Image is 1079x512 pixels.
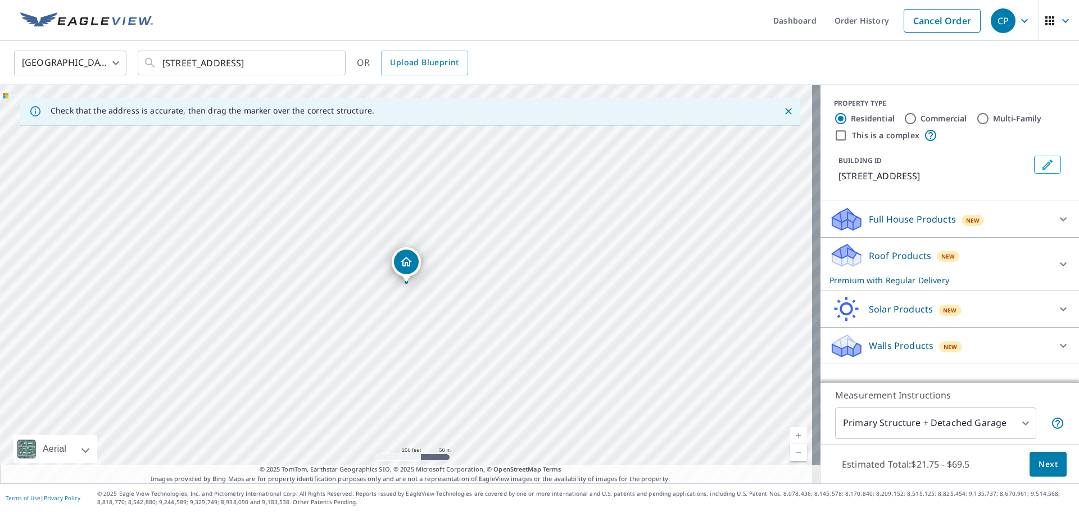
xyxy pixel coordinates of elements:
p: Full House Products [869,212,956,226]
span: Next [1039,457,1058,472]
div: Aerial [39,435,70,463]
p: © 2025 Eagle View Technologies, Inc. and Pictometry International Corp. All Rights Reserved. Repo... [97,490,1073,506]
p: Roof Products [869,249,931,262]
div: Solar ProductsNew [829,296,1070,323]
span: New [941,252,955,261]
a: Current Level 17, Zoom Out [790,444,807,461]
img: EV Logo [20,12,153,29]
a: Terms [543,465,561,473]
p: Measurement Instructions [835,388,1064,402]
div: Dropped pin, building 1, Residential property, 6 Terra Trace Way Travelers Rest, SC 29690 [392,247,421,282]
button: Edit building 1 [1034,156,1061,174]
a: OpenStreetMap [493,465,541,473]
a: Terms of Use [6,494,40,502]
a: Upload Blueprint [381,51,468,75]
a: Cancel Order [904,9,981,33]
span: New [966,216,980,225]
span: Your report will include the primary structure and a detached garage if one exists. [1051,416,1064,430]
span: Upload Blueprint [390,56,459,70]
div: Aerial [13,435,97,463]
div: Primary Structure + Detached Garage [835,407,1036,439]
div: Walls ProductsNew [829,332,1070,359]
span: New [943,306,957,315]
p: | [6,495,80,501]
p: Check that the address is accurate, then drag the marker over the correct structure. [51,106,374,116]
label: This is a complex [852,130,919,141]
input: Search by address or latitude-longitude [162,47,323,79]
p: Walls Products [869,339,933,352]
label: Commercial [921,113,967,124]
div: Roof ProductsNewPremium with Regular Delivery [829,242,1070,286]
label: Multi-Family [993,113,1042,124]
div: OR [357,51,468,75]
button: Close [781,104,796,119]
div: Full House ProductsNew [829,206,1070,233]
p: Solar Products [869,302,933,316]
p: [STREET_ADDRESS] [838,169,1030,183]
label: Residential [851,113,895,124]
p: Premium with Regular Delivery [829,274,1050,286]
div: CP [991,8,1015,33]
button: Next [1030,452,1067,477]
a: Privacy Policy [44,494,80,502]
p: BUILDING ID [838,156,882,165]
span: © 2025 TomTom, Earthstar Geographics SIO, © 2025 Microsoft Corporation, © [260,465,561,474]
div: [GEOGRAPHIC_DATA] [14,47,126,79]
div: PROPERTY TYPE [834,98,1066,108]
p: Estimated Total: $21.75 - $69.5 [833,452,979,477]
a: Current Level 17, Zoom In [790,427,807,444]
span: New [944,342,958,351]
